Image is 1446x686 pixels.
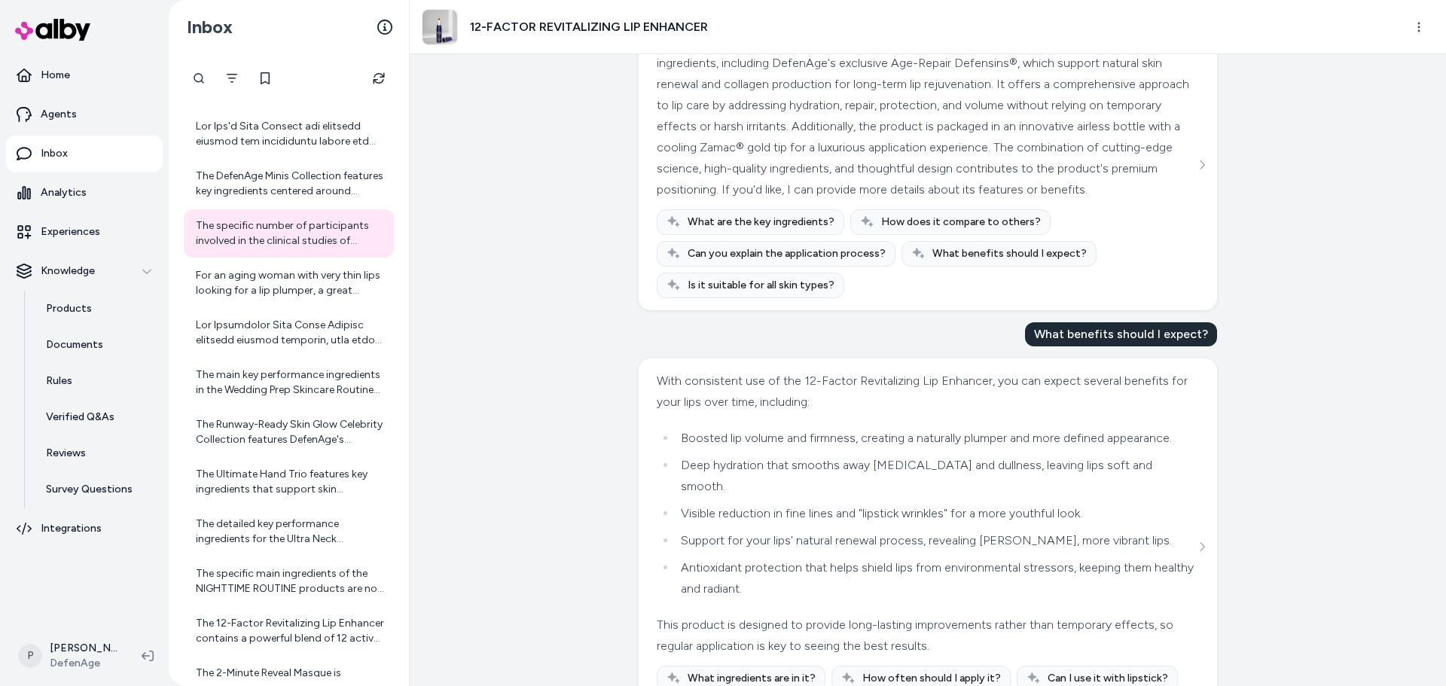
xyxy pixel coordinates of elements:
p: [PERSON_NAME] [50,641,117,656]
a: Survey Questions [31,471,163,508]
a: The main key performance ingredients in the Wedding Prep Skincare Routine include: - Age-Repair D... [184,358,394,407]
a: The specific main ingredients of the NIGHTTIME ROUTINE products are not detailed in the product d... [184,557,394,605]
li: Visible reduction in fine lines and "lipstick wrinkles" for a more youthful look. [676,503,1195,524]
a: Home [6,57,163,93]
a: Analytics [6,175,163,211]
a: Agents [6,96,163,133]
a: The Ultimate Hand Trio features key ingredients that support skin hydration and renewal. One of t... [184,458,394,506]
div: Lor Ipsumdolor Sita Conse Adipisc elitsedd eiusmod temporin, utla etdo mag ali eni adminimveni. Q... [196,318,385,348]
div: The specific number of participants involved in the clinical studies of DefenAge's defensin-conta... [196,218,385,248]
button: Refresh [364,63,394,93]
button: Knowledge [6,253,163,289]
div: The specific main ingredients of the NIGHTTIME ROUTINE products are not detailed in the product d... [196,566,385,596]
a: Inbox [6,136,163,172]
span: Can I use it with lipstick? [1048,671,1168,686]
div: The Ultimate Hand Trio features key ingredients that support skin hydration and renewal. One of t... [196,467,385,497]
li: Support for your lips' natural renewal process, revealing [PERSON_NAME], more vibrant lips. [676,530,1195,551]
a: The detailed key performance ingredients for the Ultra Neck Perfection Treatment products are ava... [184,508,394,556]
p: Survey Questions [46,482,133,497]
p: Experiences [41,224,100,239]
div: With consistent use of the 12-Factor Revitalizing Lip Enhancer, you can expect several benefits f... [657,370,1195,413]
p: Documents [46,337,103,352]
div: This product is designed to provide long-lasting improvements rather than temporary effects, so r... [657,614,1195,657]
span: Is it suitable for all skin types? [688,278,834,293]
h3: 12-FACTOR REVITALIZING LIP ENHANCER [470,18,708,36]
a: Products [31,291,163,327]
a: Integrations [6,511,163,547]
div: The 12-Factor Revitalizing Lip Enhancer contains a powerful blend of 12 active factors designed f... [196,616,385,646]
p: Reviews [46,446,86,461]
a: Rules [31,363,163,399]
p: Integrations [41,521,102,536]
div: The Runway-Ready Skin Glow Celebrity Collection features DefenAge's signature Age-Repair Defensin... [196,417,385,447]
span: What are the key ingredients? [688,215,834,230]
p: Verified Q&As [46,410,114,425]
a: Documents [31,327,163,363]
p: Analytics [41,185,87,200]
button: See more [1193,538,1211,556]
a: The 12-Factor Revitalizing Lip Enhancer contains a powerful blend of 12 active factors designed f... [184,607,394,655]
img: alby Logo [15,19,90,41]
li: Deep hydration that smooths away [MEDICAL_DATA] and dullness, leaving lips soft and smooth. [676,455,1195,497]
p: Knowledge [41,264,95,279]
button: Filter [217,63,247,93]
p: Inbox [41,146,68,161]
span: Can you explain the application process? [688,246,886,261]
div: What benefits should I expect? [1025,322,1217,346]
button: See more [1193,156,1211,174]
a: Verified Q&As [31,399,163,435]
span: What ingredients are in it? [688,671,816,686]
div: The DefenAge Minis Collection features key ingredients centered around Defensins, which are uniqu... [196,169,385,199]
p: Products [46,301,92,316]
div: For an aging woman with very thin lips looking for a lip plumper, a great option to consider is t... [196,268,385,298]
img: lip-serum-v3.jpg [423,10,457,44]
a: The specific number of participants involved in the clinical studies of DefenAge's defensin-conta... [184,209,394,258]
h2: Inbox [187,16,233,38]
div: The detailed key performance ingredients for the Ultra Neck Perfection Treatment products are ava... [196,517,385,547]
p: Agents [41,107,77,122]
span: How does it compare to others? [881,215,1041,230]
div: The main key performance ingredients in the Wedding Prep Skincare Routine include: - Age-Repair D... [196,367,385,398]
div: Lor Ips'd Sita Consect adi elitsedd eiusmod tem incididuntu labore etd magnaali enim adminimven q... [196,119,385,149]
button: P[PERSON_NAME]DefenAge [9,632,130,680]
p: Rules [46,373,72,389]
div: The 12-Factor Revitalizing Lip Enhancer is formulated with a unique and advanced blend of ingredi... [657,32,1195,200]
a: Lor Ipsumdolor Sita Conse Adipisc elitsedd eiusmod temporin, utla etdo mag ali eni adminimveni. Q... [184,309,394,357]
a: Experiences [6,214,163,250]
a: Reviews [31,435,163,471]
span: DefenAge [50,656,117,671]
span: How often should I apply it? [862,671,1001,686]
li: Boosted lip volume and firmness, creating a naturally plumper and more defined appearance. [676,428,1195,449]
li: Antioxidant protection that helps shield lips from environmental stressors, keeping them healthy ... [676,557,1195,599]
a: For an aging woman with very thin lips looking for a lip plumper, a great option to consider is t... [184,259,394,307]
a: Lor Ips'd Sita Consect adi elitsedd eiusmod tem incididuntu labore etd magnaali enim adminimven q... [184,110,394,158]
span: P [18,644,42,668]
a: The Runway-Ready Skin Glow Celebrity Collection features DefenAge's signature Age-Repair Defensin... [184,408,394,456]
p: Home [41,68,70,83]
span: What benefits should I expect? [932,246,1087,261]
a: The DefenAge Minis Collection features key ingredients centered around Defensins, which are uniqu... [184,160,394,208]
